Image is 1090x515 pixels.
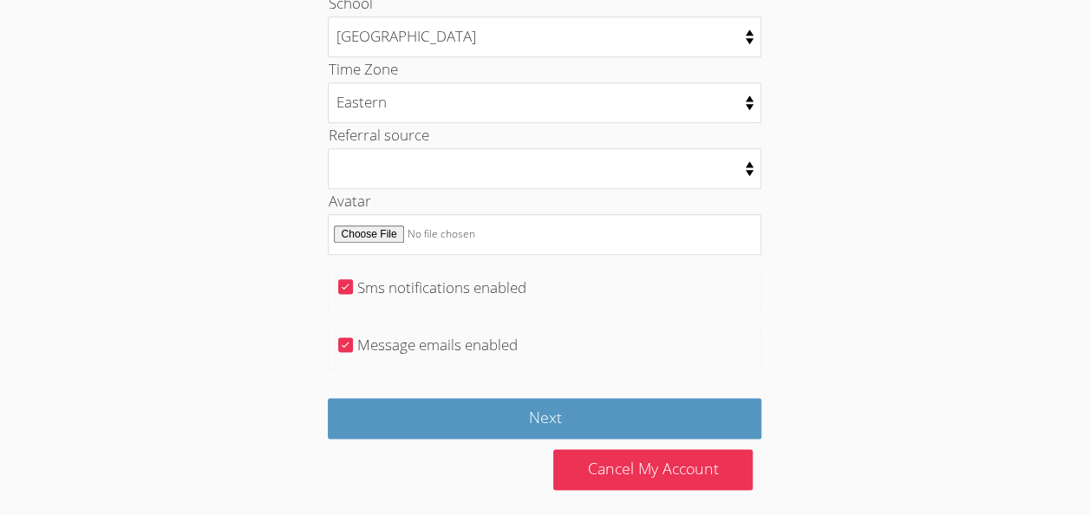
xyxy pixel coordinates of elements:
a: Cancel My Account [553,449,753,490]
label: Message emails enabled [357,335,518,355]
label: Avatar [328,191,370,211]
label: Time Zone [328,59,397,79]
label: Sms notifications enabled [357,277,526,297]
input: Next [328,398,761,439]
label: Referral source [328,125,428,145]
